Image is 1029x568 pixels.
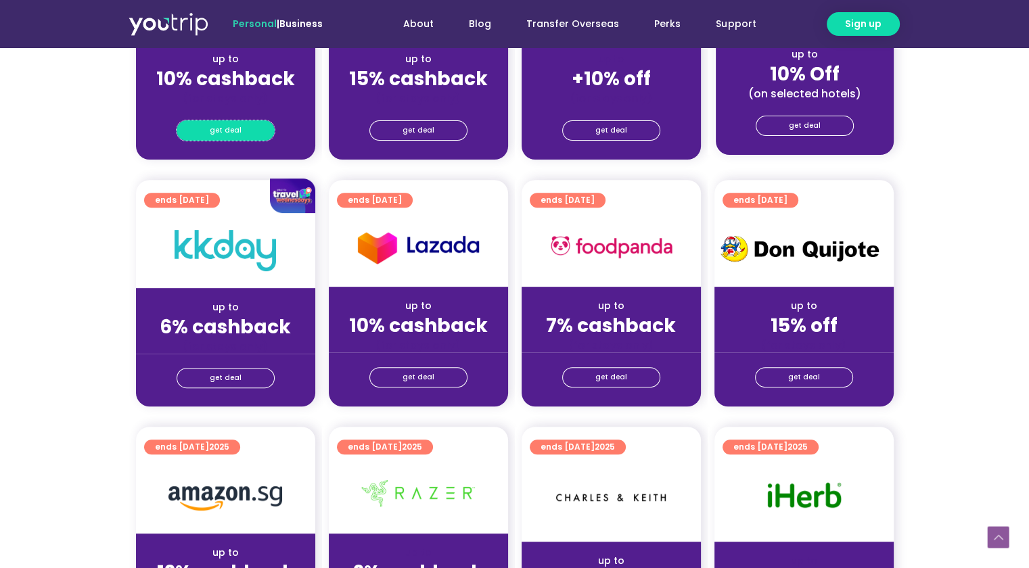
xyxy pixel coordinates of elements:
strong: 7% cashback [546,312,676,339]
strong: 15% cashback [349,66,488,92]
div: (for stays only) [532,91,690,105]
span: get deal [789,116,821,135]
span: get deal [595,368,627,387]
span: ends [DATE] [733,193,787,208]
span: ends [DATE] [348,193,402,208]
div: (for stays only) [340,91,497,105]
span: 2025 [402,441,422,452]
span: get deal [210,121,242,140]
div: (on selected hotels) [727,87,883,101]
a: Sign up [827,12,900,36]
div: (for stays only) [532,338,690,352]
div: up to [532,554,690,568]
span: ends [DATE] [155,440,229,454]
span: ends [DATE] [541,440,615,454]
span: Sign up [845,17,882,31]
a: Transfer Overseas [509,11,637,37]
div: up to [727,47,883,62]
a: get deal [755,367,853,387]
a: get deal [562,120,660,141]
div: up to [725,554,883,568]
a: ends [DATE]2025 [144,440,240,454]
strong: 15% off [771,312,838,339]
span: get deal [788,368,820,387]
a: get deal [369,367,467,387]
span: up to [599,52,624,66]
div: up to [340,546,497,560]
strong: 10% cashback [156,66,295,92]
a: ends [DATE] [337,193,413,208]
a: ends [DATE]2025 [723,440,819,454]
div: (for stays only) [147,339,304,354]
div: up to [340,52,497,66]
div: (for stays only) [725,338,883,352]
a: get deal [369,120,467,141]
span: Personal [233,17,277,30]
a: Business [279,17,323,30]
nav: Menu [359,11,773,37]
span: 2025 [787,441,808,452]
div: up to [147,546,304,560]
span: get deal [210,369,242,387]
a: Perks [637,11,698,37]
strong: 6% cashback [160,314,291,340]
span: get deal [403,121,434,140]
span: 2025 [209,441,229,452]
div: (for stays only) [147,91,304,105]
div: up to [725,299,883,313]
a: get deal [177,368,275,388]
a: About [386,11,451,37]
a: ends [DATE] [530,193,605,208]
a: Blog [451,11,509,37]
div: (for stays only) [340,338,497,352]
div: up to [147,300,304,314]
span: get deal [403,368,434,387]
span: ends [DATE] [541,193,595,208]
a: ends [DATE] [723,193,798,208]
a: get deal [756,116,854,136]
div: up to [532,299,690,313]
a: ends [DATE]2025 [530,440,626,454]
span: 2025 [595,441,615,452]
div: up to [340,299,497,313]
a: ends [DATE]2025 [337,440,433,454]
strong: 10% cashback [349,312,488,339]
a: Support [698,11,773,37]
strong: +10% off [572,66,651,92]
a: get deal [177,120,275,141]
span: | [233,17,323,30]
span: get deal [595,121,627,140]
div: up to [147,52,304,66]
span: ends [DATE] [348,440,422,454]
a: get deal [562,367,660,387]
strong: 10% Off [770,61,840,87]
span: ends [DATE] [733,440,808,454]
